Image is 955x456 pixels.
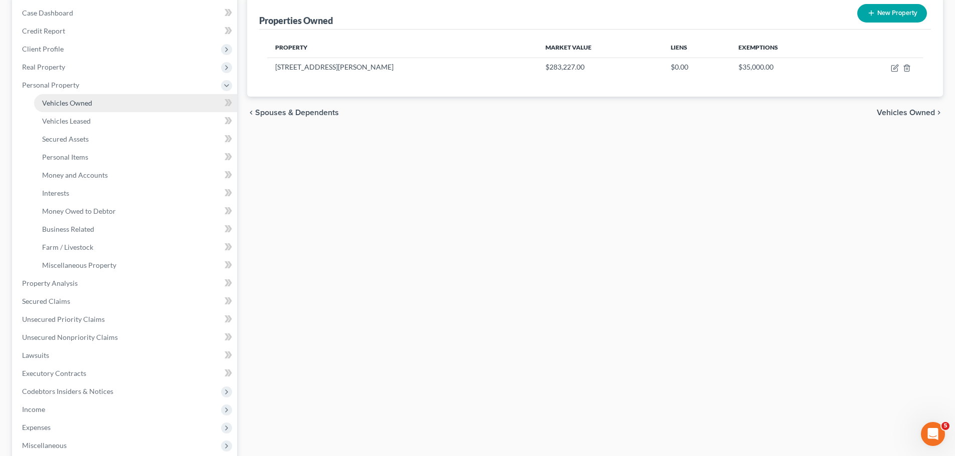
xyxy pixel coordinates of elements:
[22,405,45,413] span: Income
[22,63,65,71] span: Real Property
[14,292,237,310] a: Secured Claims
[877,109,943,117] button: Vehicles Owned chevron_right
[22,297,70,305] span: Secured Claims
[730,58,842,77] td: $35,000.00
[34,184,237,202] a: Interests
[42,225,94,233] span: Business Related
[663,58,730,77] td: $0.00
[14,346,237,364] a: Lawsuits
[34,130,237,148] a: Secured Assets
[22,369,86,377] span: Executory Contracts
[14,328,237,346] a: Unsecured Nonpriority Claims
[42,243,93,251] span: Farm / Livestock
[259,15,333,27] div: Properties Owned
[255,109,339,117] span: Spouses & Dependents
[22,423,51,431] span: Expenses
[22,387,113,395] span: Codebtors Insiders & Notices
[22,81,79,89] span: Personal Property
[34,94,237,112] a: Vehicles Owned
[34,256,237,274] a: Miscellaneous Property
[22,279,78,287] span: Property Analysis
[42,99,92,107] span: Vehicles Owned
[935,109,943,117] i: chevron_right
[42,117,91,125] span: Vehicles Leased
[877,109,935,117] span: Vehicles Owned
[34,112,237,130] a: Vehicles Leased
[22,315,105,323] span: Unsecured Priority Claims
[14,364,237,382] a: Executory Contracts
[663,38,730,58] th: Liens
[14,274,237,292] a: Property Analysis
[22,45,64,53] span: Client Profile
[14,4,237,22] a: Case Dashboard
[34,166,237,184] a: Money and Accounts
[22,351,49,359] span: Lawsuits
[42,261,116,269] span: Miscellaneous Property
[14,310,237,328] a: Unsecured Priority Claims
[22,9,73,17] span: Case Dashboard
[34,148,237,166] a: Personal Items
[247,109,255,117] i: chevron_left
[267,58,537,77] td: [STREET_ADDRESS][PERSON_NAME]
[247,109,339,117] button: chevron_left Spouses & Dependents
[42,207,116,215] span: Money Owed to Debtor
[42,171,108,179] span: Money and Accounts
[14,22,237,40] a: Credit Report
[857,4,927,23] button: New Property
[42,135,89,143] span: Secured Assets
[34,220,237,238] a: Business Related
[537,58,662,77] td: $283,227.00
[22,333,118,341] span: Unsecured Nonpriority Claims
[537,38,662,58] th: Market Value
[34,202,237,220] a: Money Owed to Debtor
[22,27,65,35] span: Credit Report
[941,422,949,430] span: 5
[42,189,69,197] span: Interests
[34,238,237,256] a: Farm / Livestock
[42,153,88,161] span: Personal Items
[730,38,842,58] th: Exemptions
[267,38,537,58] th: Property
[22,441,67,449] span: Miscellaneous
[921,422,945,446] iframe: Intercom live chat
